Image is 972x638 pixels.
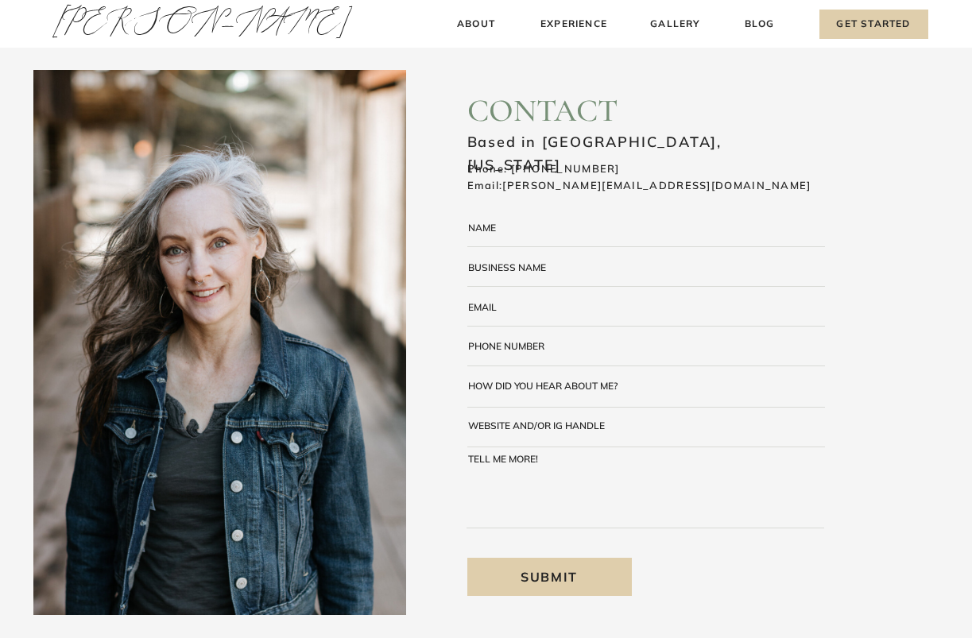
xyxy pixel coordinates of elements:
[467,558,632,596] a: Submit
[468,262,577,272] div: business name
[539,16,610,33] a: Experience
[742,16,778,33] a: Blog
[467,91,821,127] h2: contact
[468,222,504,233] div: Name
[468,381,627,390] div: how did you hear about me?
[468,420,611,430] div: website and/or ig handle
[468,454,570,463] div: tell me more!
[502,179,811,191] a: [PERSON_NAME][EMAIL_ADDRESS][DOMAIN_NAME]
[467,131,794,145] h3: Based in [GEOGRAPHIC_DATA], [US_STATE]
[468,302,511,312] div: email
[453,16,500,33] a: About
[649,16,703,33] a: Gallery
[819,10,928,39] a: Get Started
[467,160,858,195] h3: Phone: [PHONE_NUMBER] Email:
[468,341,570,350] div: Phone number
